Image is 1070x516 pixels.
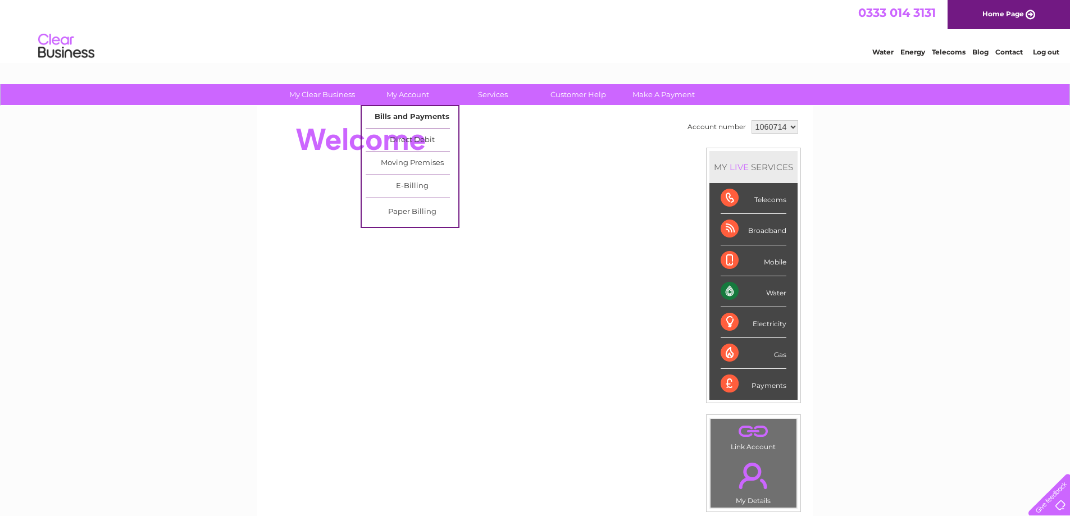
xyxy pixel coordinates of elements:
[532,84,625,105] a: Customer Help
[721,276,786,307] div: Water
[727,162,751,172] div: LIVE
[709,151,798,183] div: MY SERVICES
[713,456,794,495] a: .
[366,201,458,223] a: Paper Billing
[721,307,786,338] div: Electricity
[366,106,458,129] a: Bills and Payments
[276,84,368,105] a: My Clear Business
[685,117,749,136] td: Account number
[858,6,936,20] a: 0333 014 3131
[713,422,794,441] a: .
[721,338,786,369] div: Gas
[361,84,454,105] a: My Account
[721,245,786,276] div: Mobile
[710,418,797,454] td: Link Account
[1033,48,1059,56] a: Log out
[995,48,1023,56] a: Contact
[932,48,966,56] a: Telecoms
[38,29,95,63] img: logo.png
[366,175,458,198] a: E-Billing
[972,48,989,56] a: Blog
[721,369,786,399] div: Payments
[721,183,786,214] div: Telecoms
[872,48,894,56] a: Water
[366,152,458,175] a: Moving Premises
[721,214,786,245] div: Broadband
[447,84,539,105] a: Services
[900,48,925,56] a: Energy
[366,129,458,152] a: Direct Debit
[270,6,801,54] div: Clear Business is a trading name of Verastar Limited (registered in [GEOGRAPHIC_DATA] No. 3667643...
[617,84,710,105] a: Make A Payment
[710,453,797,508] td: My Details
